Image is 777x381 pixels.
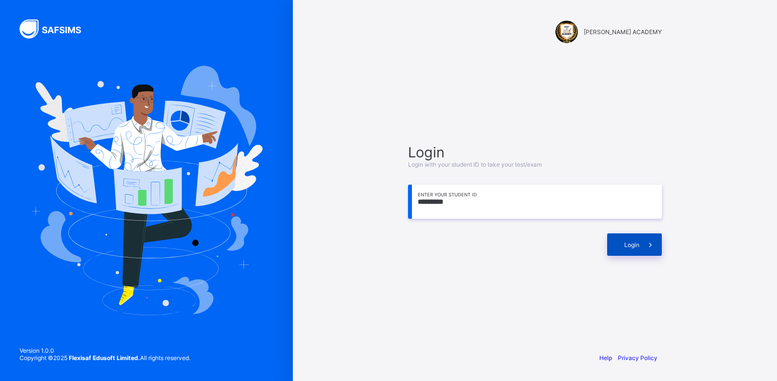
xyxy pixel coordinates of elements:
[69,354,140,362] strong: Flexisaf Edusoft Limited.
[584,28,662,36] span: [PERSON_NAME] ACADEMY
[408,144,662,161] span: Login
[408,161,542,168] span: Login with your student ID to take your test/exam
[20,19,93,38] img: SAFSIMS Logo
[618,354,657,362] a: Privacy Policy
[20,347,190,354] span: Version 1.0.0
[599,354,612,362] a: Help
[624,241,639,248] span: Login
[20,354,190,362] span: Copyright © 2025 All rights reserved.
[30,66,263,315] img: Hero Image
